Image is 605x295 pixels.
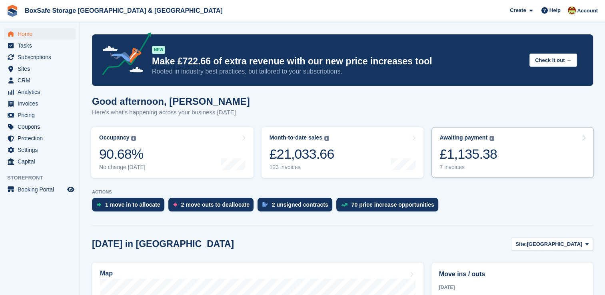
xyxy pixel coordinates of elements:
p: Rooted in industry best practices, but tailored to your subscriptions. [152,67,523,76]
span: Invoices [18,98,66,109]
img: stora-icon-8386f47178a22dfd0bd8f6a31ec36ba5ce8667c1dd55bd0f319d3a0aa187defe.svg [6,5,18,17]
span: Booking Portal [18,184,66,195]
div: 70 price increase opportunities [351,201,434,208]
div: [DATE] [439,284,585,291]
p: Here's what's happening across your business [DATE] [92,108,250,117]
span: CRM [18,75,66,86]
span: Sites [18,63,66,74]
img: icon-info-grey-7440780725fd019a000dd9b08b2336e03edf1995a4989e88bcd33f0948082b44.svg [324,136,329,141]
span: Storefront [7,174,80,182]
img: price-adjustments-announcement-icon-8257ccfd72463d97f412b2fc003d46551f7dbcb40ab6d574587a9cd5c0d94... [96,32,152,78]
span: Pricing [18,110,66,121]
span: [GEOGRAPHIC_DATA] [527,240,582,248]
a: menu [4,98,76,109]
a: menu [4,156,76,167]
img: move_ins_to_allocate_icon-fdf77a2bb77ea45bf5b3d319d69a93e2d87916cf1d5bf7949dd705db3b84f3ca.svg [97,202,101,207]
h2: Map [100,270,113,277]
div: Awaiting payment [439,134,487,141]
div: 7 invoices [439,164,497,171]
div: £21,033.66 [270,146,334,162]
span: Create [510,6,526,14]
span: Coupons [18,121,66,132]
div: 90.68% [99,146,146,162]
a: menu [4,121,76,132]
a: 2 unsigned contracts [258,198,336,215]
a: menu [4,144,76,155]
p: ACTIONS [92,189,593,195]
div: NEW [152,46,165,54]
span: Account [577,7,598,15]
div: 2 move outs to deallocate [181,201,250,208]
a: menu [4,75,76,86]
span: Capital [18,156,66,167]
div: Occupancy [99,134,129,141]
span: Subscriptions [18,52,66,63]
span: Tasks [18,40,66,51]
a: 70 price increase opportunities [336,198,442,215]
img: Kim [568,6,576,14]
a: BoxSafe Storage [GEOGRAPHIC_DATA] & [GEOGRAPHIC_DATA] [22,4,226,17]
span: Help [549,6,561,14]
a: menu [4,52,76,63]
a: menu [4,86,76,98]
a: Preview store [66,185,76,194]
p: Make £722.66 of extra revenue with our new price increases tool [152,56,523,67]
div: £1,135.38 [439,146,497,162]
h2: Move ins / outs [439,269,585,279]
img: move_outs_to_deallocate_icon-f764333ba52eb49d3ac5e1228854f67142a1ed5810a6f6cc68b1a99e826820c5.svg [173,202,177,207]
a: menu [4,40,76,51]
div: 1 move in to allocate [105,201,160,208]
a: menu [4,28,76,40]
a: menu [4,110,76,121]
img: icon-info-grey-7440780725fd019a000dd9b08b2336e03edf1995a4989e88bcd33f0948082b44.svg [489,136,494,141]
button: Check it out → [529,54,577,67]
img: contract_signature_icon-13c848040528278c33f63329250d36e43548de30e8caae1d1a13099fd9432cc5.svg [262,202,268,207]
span: Analytics [18,86,66,98]
button: Site: [GEOGRAPHIC_DATA] [511,237,593,251]
span: Home [18,28,66,40]
a: Month-to-date sales £21,033.66 123 invoices [262,127,424,178]
a: 2 move outs to deallocate [168,198,258,215]
img: icon-info-grey-7440780725fd019a000dd9b08b2336e03edf1995a4989e88bcd33f0948082b44.svg [131,136,136,141]
div: No change [DATE] [99,164,146,171]
a: menu [4,133,76,144]
span: Protection [18,133,66,144]
img: price_increase_opportunities-93ffe204e8149a01c8c9dc8f82e8f89637d9d84a8eef4429ea346261dce0b2c0.svg [341,203,347,207]
a: Awaiting payment £1,135.38 7 invoices [431,127,594,178]
h1: Good afternoon, [PERSON_NAME] [92,96,250,107]
span: Settings [18,144,66,155]
div: Month-to-date sales [270,134,322,141]
div: 2 unsigned contracts [272,201,328,208]
div: 123 invoices [270,164,334,171]
a: 1 move in to allocate [92,198,168,215]
a: menu [4,184,76,195]
span: Site: [515,240,527,248]
a: Occupancy 90.68% No change [DATE] [91,127,254,178]
a: menu [4,63,76,74]
h2: [DATE] in [GEOGRAPHIC_DATA] [92,239,234,249]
